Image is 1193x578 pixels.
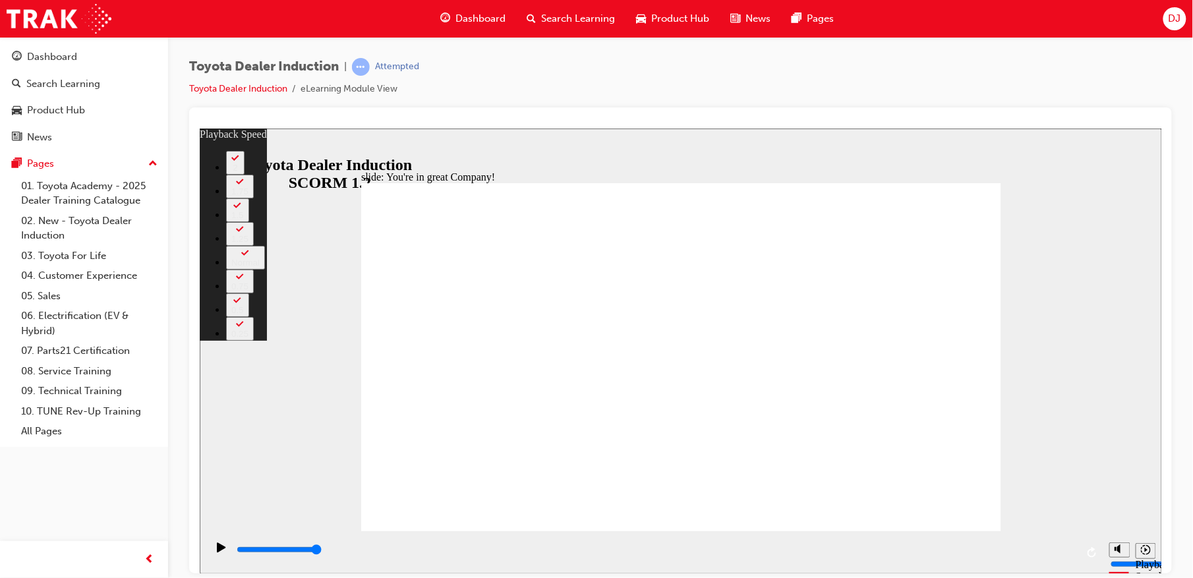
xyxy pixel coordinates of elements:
span: car-icon [637,11,647,27]
a: car-iconProduct Hub [626,5,720,32]
span: guage-icon [12,51,22,63]
div: News [27,130,52,145]
a: 08. Service Training [16,361,163,382]
div: Search Learning [26,76,100,92]
a: search-iconSearch Learning [517,5,626,32]
span: DJ [1169,11,1181,26]
span: news-icon [12,132,22,144]
input: volume [911,430,996,441]
button: Playback speed [936,415,956,430]
div: Dashboard [27,49,77,65]
div: misc controls [903,403,956,446]
button: Mute (Ctrl+Alt+M) [910,414,931,429]
span: Pages [807,11,834,26]
span: pages-icon [792,11,802,27]
span: news-icon [731,11,741,27]
a: 06. Electrification (EV & Hybrid) [16,306,163,341]
div: Pages [27,156,54,171]
button: Pages [5,152,163,176]
button: Play (Ctrl+Alt+P) [7,413,29,436]
span: Search Learning [542,11,616,26]
a: 04. Customer Experience [16,266,163,286]
a: All Pages [16,421,163,442]
span: | [344,59,347,74]
button: DashboardSearch LearningProduct HubNews [5,42,163,152]
div: Playback Speed [936,430,956,454]
span: search-icon [12,78,21,90]
img: Trak [7,4,111,34]
span: guage-icon [441,11,451,27]
input: slide progress [37,416,122,426]
a: Search Learning [5,72,163,96]
span: Toyota Dealer Induction [189,59,339,74]
a: 10. TUNE Rev-Up Training [16,401,163,422]
a: guage-iconDashboard [430,5,517,32]
span: up-icon [148,156,158,173]
span: News [746,11,771,26]
a: 01. Toyota Academy - 2025 Dealer Training Catalogue [16,176,163,211]
div: playback controls [7,403,903,446]
a: Product Hub [5,98,163,123]
a: 09. Technical Training [16,381,163,401]
a: News [5,125,163,150]
a: 07. Parts21 Certification [16,341,163,361]
a: Dashboard [5,45,163,69]
span: car-icon [12,105,22,117]
a: Toyota Dealer Induction [189,83,287,94]
div: 2 [32,34,40,44]
a: 02. New - Toyota Dealer Induction [16,211,163,246]
a: 03. Toyota For Life [16,246,163,266]
span: learningRecordVerb_ATTEMPT-icon [352,58,370,76]
a: pages-iconPages [782,5,845,32]
span: pages-icon [12,158,22,170]
button: DJ [1163,7,1186,30]
button: 2 [26,22,45,46]
span: Product Hub [652,11,710,26]
a: news-iconNews [720,5,782,32]
li: eLearning Module View [301,82,397,97]
div: Attempted [375,61,419,73]
button: Replay (Ctrl+Alt+R) [883,415,903,434]
span: search-icon [527,11,537,27]
div: Product Hub [27,103,85,118]
span: Dashboard [456,11,506,26]
a: 05. Sales [16,286,163,306]
span: prev-icon [145,552,155,568]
